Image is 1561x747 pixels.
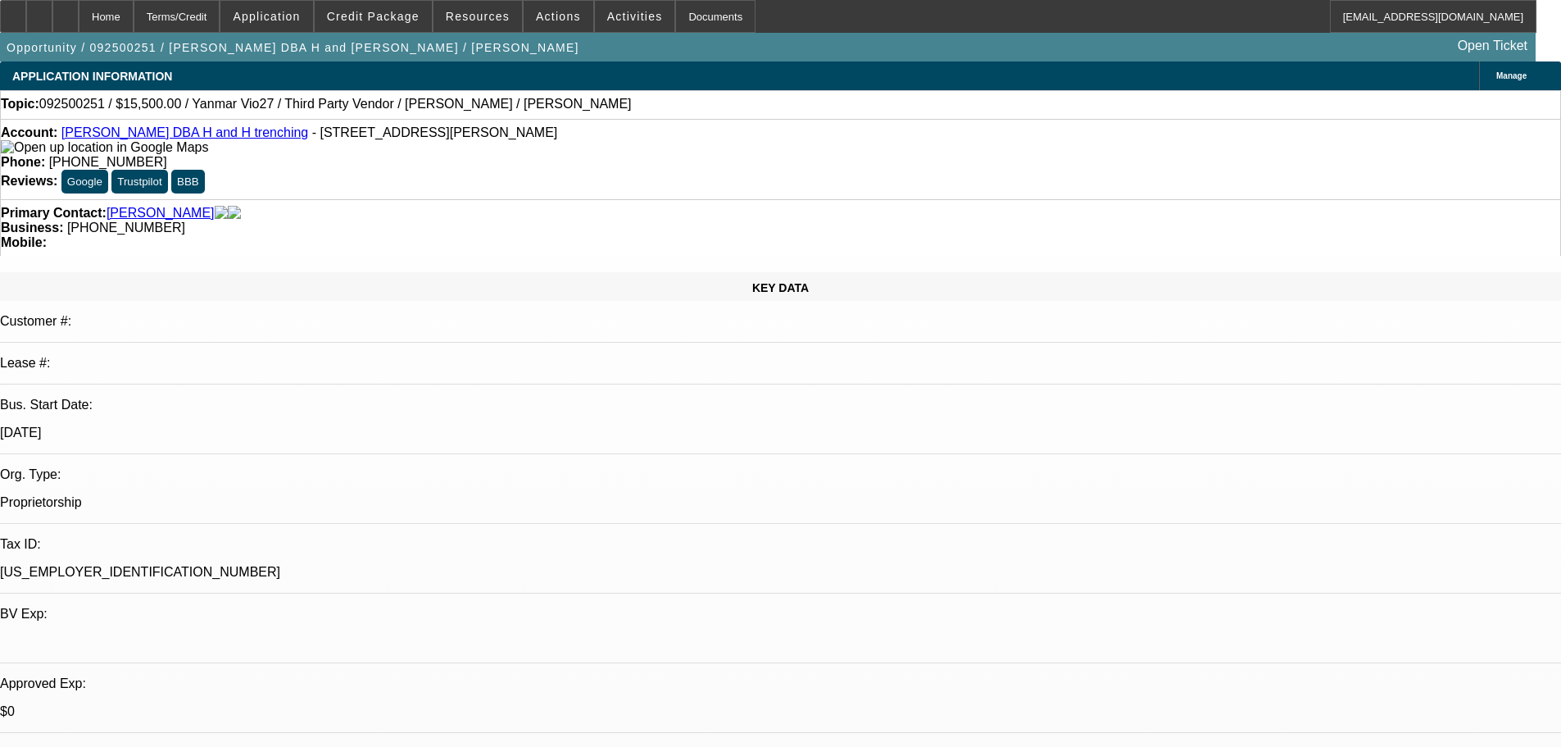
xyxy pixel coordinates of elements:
span: [PHONE_NUMBER] [67,221,185,235]
span: - [STREET_ADDRESS][PERSON_NAME] [312,125,558,139]
strong: Phone: [1,155,45,169]
span: Opportunity / 092500251 / [PERSON_NAME] DBA H and [PERSON_NAME] / [PERSON_NAME] [7,41,579,54]
span: APPLICATION INFORMATION [12,70,172,83]
strong: Primary Contact: [1,206,107,221]
strong: Business: [1,221,63,235]
a: [PERSON_NAME] DBA H and H trenching [61,125,308,139]
span: Manage [1496,71,1527,80]
span: Resources [446,10,510,23]
span: KEY DATA [752,281,809,294]
button: Google [61,170,108,194]
strong: Mobile: [1,235,47,249]
span: Activities [607,10,663,23]
button: Credit Package [315,1,432,32]
button: Trustpilot [111,170,167,194]
img: facebook-icon.png [215,206,228,221]
button: Actions [524,1,593,32]
span: Application [233,10,300,23]
button: Activities [595,1,675,32]
a: View Google Maps [1,140,208,154]
button: BBB [171,170,205,194]
button: Resources [433,1,522,32]
strong: Account: [1,125,57,139]
a: Open Ticket [1451,32,1534,60]
a: [PERSON_NAME] [107,206,215,221]
strong: Topic: [1,97,39,112]
span: Actions [536,10,581,23]
img: Open up location in Google Maps [1,140,208,155]
button: Application [220,1,312,32]
span: [PHONE_NUMBER] [49,155,167,169]
span: 092500251 / $15,500.00 / Yanmar Vio27 / Third Party Vendor / [PERSON_NAME] / [PERSON_NAME] [39,97,632,112]
strong: Reviews: [1,174,57,188]
span: Credit Package [327,10,420,23]
img: linkedin-icon.png [228,206,241,221]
